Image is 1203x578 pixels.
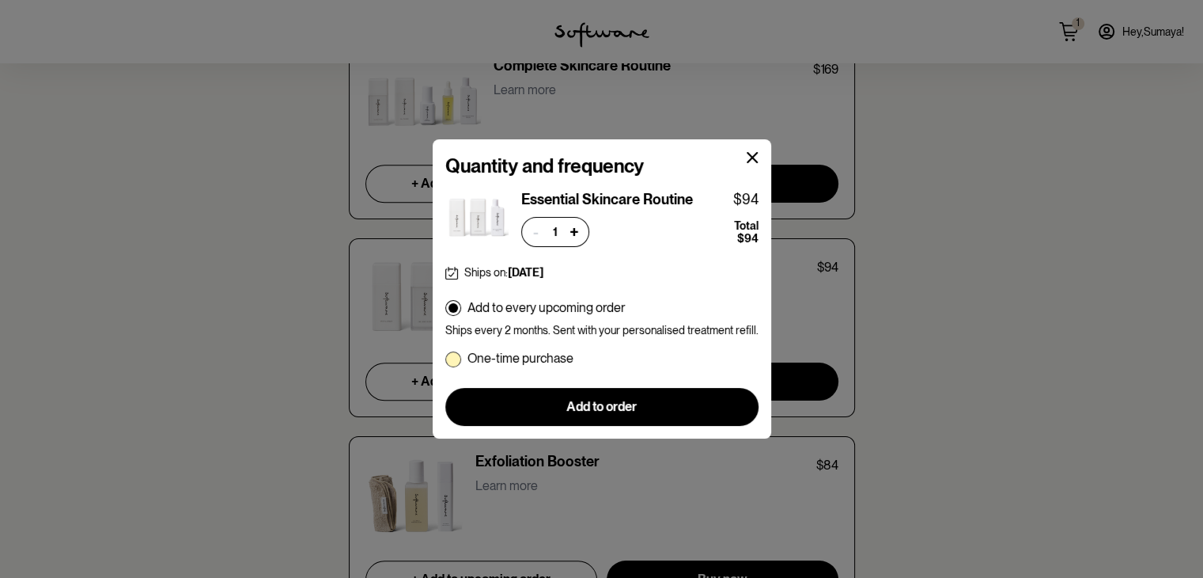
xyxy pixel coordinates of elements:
p: Total [734,219,758,233]
span: 1 [547,224,563,240]
h4: Quantity and frequency [445,155,758,178]
p: $94 [734,232,758,245]
h6: $94 [721,191,758,208]
p: Ships on: [464,266,543,279]
p: Add to every upcoming order [467,300,625,315]
span: [DATE] [508,266,543,279]
p: One-time purchase [467,351,573,366]
h6: Essential Skincare Routine [521,191,693,208]
button: - [525,221,547,243]
button: + [563,221,585,243]
button: Add to order [445,388,758,426]
span: Add to order [566,399,637,414]
img: Essential Skincare Routine product [445,195,509,243]
p: Ships every 2 months. Sent with your personalised treatment refill. [445,324,758,337]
